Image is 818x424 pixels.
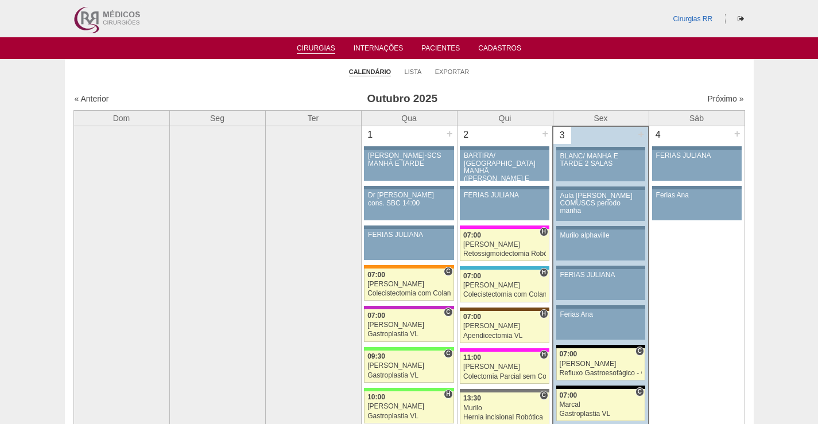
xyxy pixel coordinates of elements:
[556,269,645,300] a: FERIAS JULIANA
[444,349,452,358] span: Consultório
[463,363,546,371] div: [PERSON_NAME]
[463,272,481,280] span: 07:00
[354,44,404,56] a: Internações
[656,192,738,199] div: Ferias Ana
[463,332,546,340] div: Apendicectomia VL
[364,269,453,301] a: C 07:00 [PERSON_NAME] Colecistectomia com Colangiografia VL
[463,250,546,258] div: Retossigmoidectomia Robótica
[444,267,452,276] span: Consultório
[458,126,475,143] div: 2
[560,271,642,279] div: FERIAS JULIANA
[367,362,451,369] div: [PERSON_NAME]
[652,186,742,189] div: Key: Aviso
[463,394,481,402] span: 13:30
[364,189,453,220] a: Dr [PERSON_NAME] cons. SBC 14:00
[460,389,549,392] div: Key: Santa Catarina
[560,311,642,318] div: Ferias Ana
[560,369,642,377] div: Refluxo Gastroesofágico - Cirurgia VL
[560,391,577,399] span: 07:00
[556,348,645,380] a: C 07:00 [PERSON_NAME] Refluxo Gastroesofágico - Cirurgia VL
[460,348,549,352] div: Key: Pro Matre
[367,271,385,279] span: 07:00
[556,266,645,269] div: Key: Aviso
[540,350,548,359] span: Hospital
[463,291,546,298] div: Colecistectomia com Colangiografia VL
[460,266,549,270] div: Key: Neomater
[463,414,546,421] div: Hernia incisional Robótica
[732,126,742,141] div: +
[460,270,549,302] a: H 07:00 [PERSON_NAME] Colecistectomia com Colangiografia VL
[368,231,450,239] div: FERIAS JULIANA
[463,353,481,361] span: 11:00
[556,389,645,421] a: C 07:00 Marcal Gastroplastia VL
[460,186,549,189] div: Key: Aviso
[235,91,569,107] h3: Outubro 2025
[460,146,549,150] div: Key: Aviso
[464,192,545,199] div: FERIAS JULIANA
[560,410,642,418] div: Gastroplastia VL
[368,152,450,167] div: [PERSON_NAME]-SCS MANHÃ E TARDE
[444,390,452,399] span: Hospital
[636,127,646,142] div: +
[364,229,453,260] a: FERIAS JULIANA
[656,152,738,160] div: FERIAS JULIANA
[364,150,453,181] a: [PERSON_NAME]-SCS MANHÃ E TARDE
[463,231,481,239] span: 07:00
[463,313,481,321] span: 07:00
[349,68,391,76] a: Calendário
[445,126,455,141] div: +
[560,192,642,215] div: Aula [PERSON_NAME] COMUSCS período manha
[367,352,385,360] span: 09:30
[364,265,453,269] div: Key: São Luiz - SCS
[460,229,549,261] a: H 07:00 [PERSON_NAME] Retossigmoidectomia Robótica
[364,146,453,150] div: Key: Aviso
[560,153,642,168] div: BLANC/ MANHÃ E TARDE 2 SALAS
[560,232,642,239] div: Murilo alphaville
[368,192,450,207] div: Dr [PERSON_NAME] cons. SBC 14:00
[463,373,546,380] div: Colectomia Parcial sem Colostomia VL
[463,282,546,289] div: [PERSON_NAME]
[362,126,379,143] div: 1
[364,186,453,189] div: Key: Aviso
[652,146,742,150] div: Key: Aviso
[556,226,645,229] div: Key: Aviso
[556,386,645,389] div: Key: Blanc
[367,330,451,338] div: Gastroplastia VL
[364,351,453,383] a: C 09:30 [PERSON_NAME] Gastroplastia VL
[73,110,169,126] th: Dom
[460,150,549,181] a: BARTIRA/ [GEOGRAPHIC_DATA] MANHÃ ([PERSON_NAME] E ANA)/ SANTA JOANA -TARDE
[367,403,451,410] div: [PERSON_NAME]
[673,15,712,23] a: Cirurgias RR
[463,322,546,330] div: [PERSON_NAME]
[364,391,453,423] a: H 10:00 [PERSON_NAME] Gastroplastia VL
[540,391,548,400] span: Consultório
[540,126,550,141] div: +
[738,15,744,22] i: Sair
[364,347,453,351] div: Key: Brasil
[265,110,361,126] th: Ter
[421,44,460,56] a: Pacientes
[367,413,451,420] div: Gastroplastia VL
[367,281,451,288] div: [PERSON_NAME]
[556,147,645,150] div: Key: Aviso
[556,186,645,190] div: Key: Aviso
[460,311,549,343] a: H 07:00 [PERSON_NAME] Apendicectomia VL
[560,360,642,368] div: [PERSON_NAME]
[556,345,645,348] div: Key: Blanc
[367,393,385,401] span: 10:00
[364,306,453,309] div: Key: Maria Braido
[707,94,743,103] a: Próximo »
[444,308,452,317] span: Consultório
[297,44,335,54] a: Cirurgias
[649,126,667,143] div: 4
[556,229,645,260] a: Murilo alphaville
[367,312,385,320] span: 07:00
[540,309,548,318] span: Hospital
[364,225,453,229] div: Key: Aviso
[460,189,549,220] a: FERIAS JULIANA
[460,225,549,229] div: Key: Pro Matre
[364,388,453,391] div: Key: Brasil
[75,94,109,103] a: « Anterior
[652,189,742,220] a: Ferias Ana
[556,190,645,221] a: Aula [PERSON_NAME] COMUSCS período manha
